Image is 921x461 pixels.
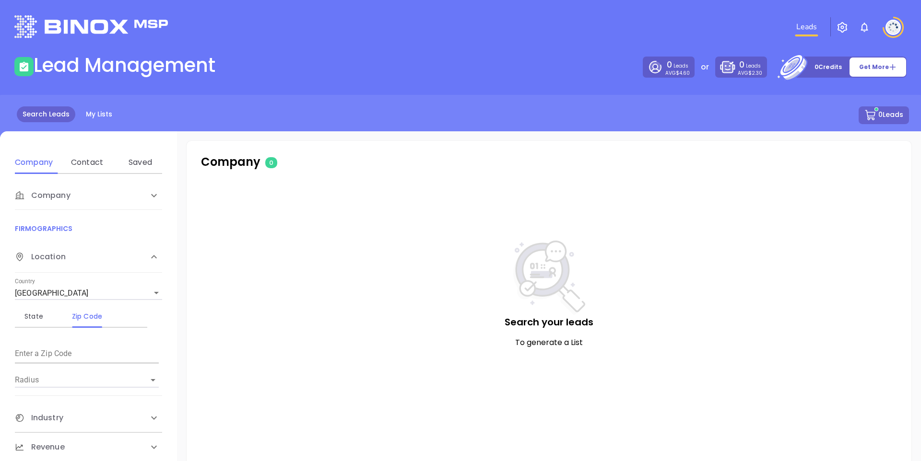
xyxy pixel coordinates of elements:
p: Company [201,153,438,171]
span: 0 [265,157,277,168]
span: 0 [739,59,744,70]
p: FIRMOGRAPHICS [15,223,162,234]
div: Industry [15,403,162,432]
span: $2.30 [748,69,762,77]
p: To generate a List [206,337,892,348]
button: Open [146,373,160,387]
a: Leads [792,17,821,36]
label: Country [15,279,35,285]
span: $4.60 [676,69,690,77]
img: logo [14,15,168,38]
span: Industry [15,412,63,424]
div: State [15,311,53,322]
img: iconSetting [837,22,848,33]
button: Get More [849,57,907,77]
p: AVG [665,71,690,75]
a: Search Leads [17,106,75,122]
div: Saved [121,157,159,168]
span: 0 [667,59,672,70]
button: 0Leads [859,106,909,124]
div: Company [15,181,162,210]
p: 0 Credits [815,62,842,72]
div: Zip Code [68,311,106,322]
p: Leads [739,59,761,71]
img: NoSearch [513,241,585,315]
span: Revenue [15,441,65,453]
img: iconNotification [859,22,870,33]
p: Leads [667,59,688,71]
div: Contact [68,157,106,168]
a: My Lists [80,106,118,122]
div: Location [15,242,162,273]
p: or [701,61,709,73]
span: Company [15,190,71,201]
img: user [886,20,901,35]
span: Location [15,251,66,263]
div: Company [15,157,53,168]
p: Search your leads [206,315,892,329]
h1: Lead Management [34,54,215,77]
p: AVG [738,71,762,75]
div: [GEOGRAPHIC_DATA] [15,286,162,301]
